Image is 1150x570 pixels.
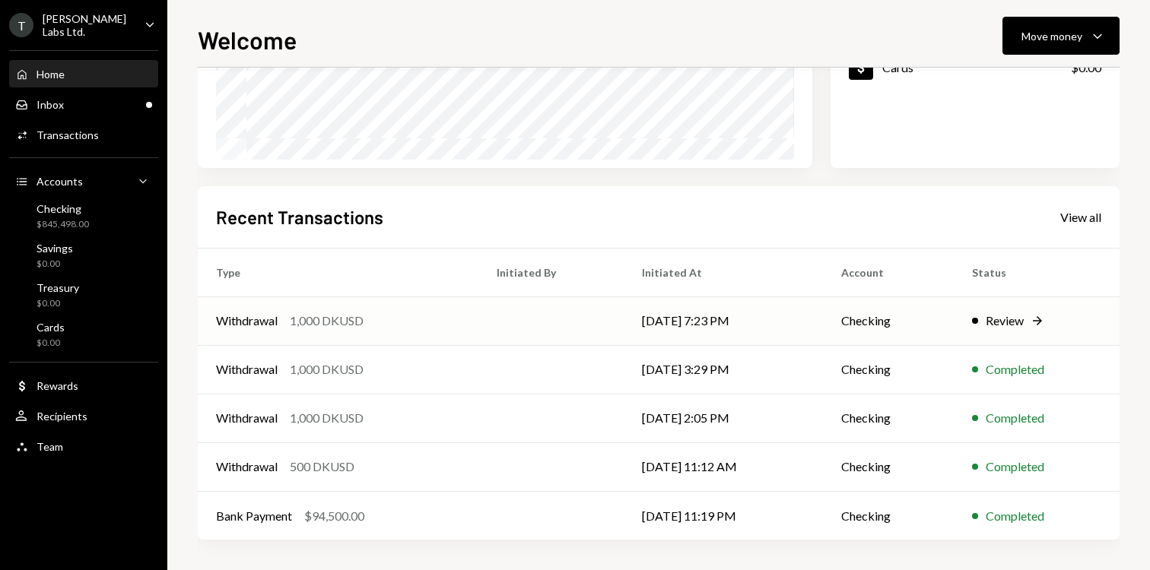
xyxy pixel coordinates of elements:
div: Team [37,440,63,453]
th: Type [198,248,478,296]
a: Savings$0.00 [9,237,158,274]
div: Bank Payment [216,507,292,525]
div: [PERSON_NAME] Labs Ltd. [43,12,132,38]
td: [DATE] 11:19 PM [624,491,823,540]
div: Transactions [37,128,99,141]
div: Cards [37,321,65,334]
div: Checking [37,202,89,215]
div: Withdrawal [216,360,278,378]
a: Checking$845,498.00 [9,198,158,234]
div: $0.00 [37,337,65,350]
th: Status [954,248,1120,296]
a: Team [9,432,158,460]
div: Cards [882,60,913,74]
div: 1,000 DKUSD [290,312,364,330]
div: $0.00 [37,258,73,271]
div: Inbox [37,98,64,111]
td: Checking [823,345,953,394]
th: Initiated At [624,248,823,296]
div: Review [986,312,1024,330]
div: $845,498.00 [37,218,89,231]
div: 500 DKUSD [290,458,354,476]
h1: Welcome [198,24,297,55]
div: 1,000 DKUSD [290,409,364,427]
a: Rewards [9,372,158,399]
a: Transactions [9,121,158,148]
td: Checking [823,491,953,540]
td: [DATE] 7:23 PM [624,296,823,345]
td: Checking [823,394,953,442]
a: Cards$0.00 [9,316,158,353]
div: $0.00 [1071,59,1101,77]
div: Savings [37,242,73,255]
div: Move money [1021,28,1082,44]
div: $94,500.00 [304,507,364,525]
div: 1,000 DKUSD [290,360,364,378]
td: [DATE] 11:12 AM [624,442,823,491]
div: View all [1060,210,1101,225]
a: Recipients [9,402,158,429]
td: [DATE] 2:05 PM [624,394,823,442]
div: Accounts [37,175,83,188]
a: Inbox [9,90,158,118]
a: Accounts [9,167,158,195]
a: Home [9,60,158,87]
div: Rewards [37,379,78,392]
div: Treasury [37,281,79,294]
button: Move money [1002,17,1120,55]
div: $0.00 [37,297,79,310]
div: Withdrawal [216,312,278,330]
a: View all [1060,208,1101,225]
div: Completed [986,360,1044,378]
td: Checking [823,442,953,491]
td: [DATE] 3:29 PM [624,345,823,394]
div: Recipients [37,410,87,423]
div: Completed [986,507,1044,525]
div: Completed [986,409,1044,427]
div: Withdrawal [216,458,278,476]
td: Checking [823,296,953,345]
div: Withdrawal [216,409,278,427]
th: Initiated By [478,248,624,296]
h2: Recent Transactions [216,204,383,230]
a: Treasury$0.00 [9,277,158,313]
div: Home [37,68,65,81]
div: T [9,13,33,37]
div: Completed [986,458,1044,476]
th: Account [823,248,953,296]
